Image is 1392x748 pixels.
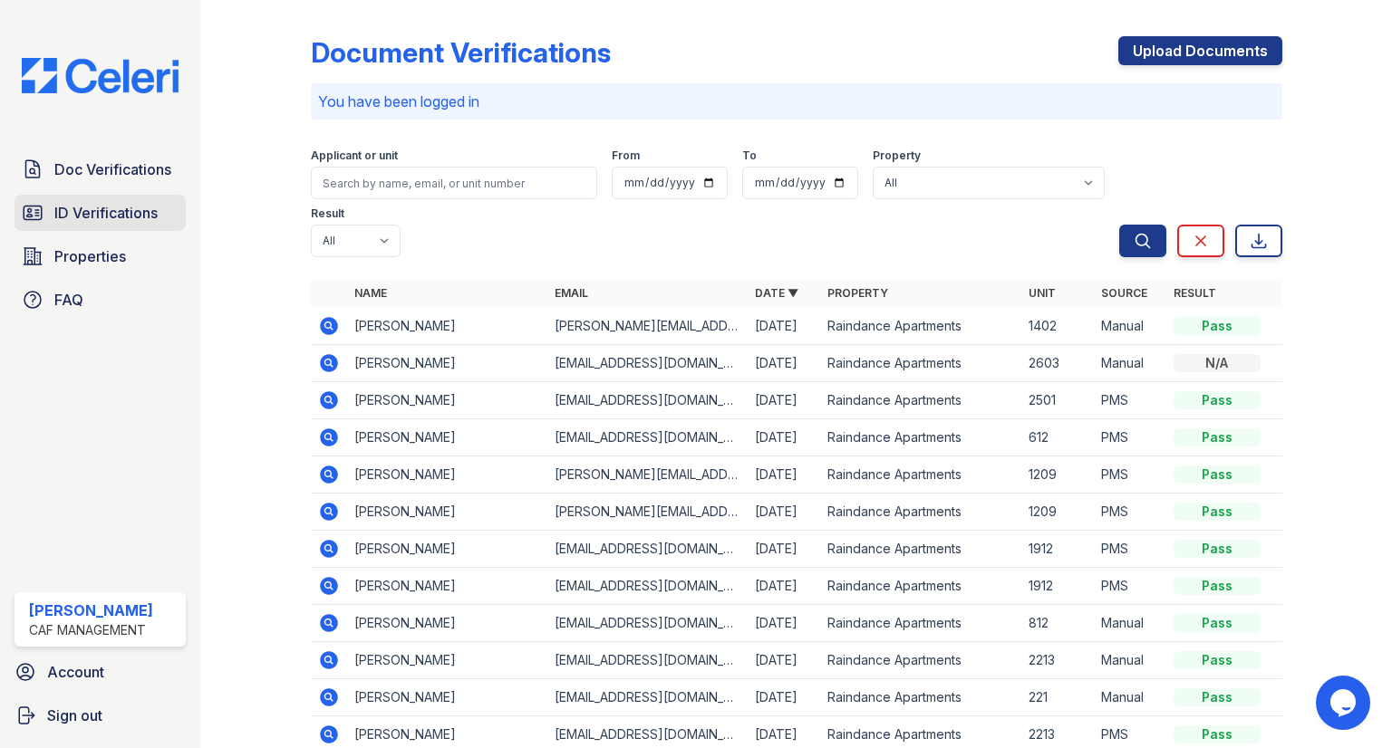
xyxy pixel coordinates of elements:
td: [EMAIL_ADDRESS][DOMAIN_NAME] [547,419,748,456]
td: PMS [1094,494,1166,531]
td: [PERSON_NAME] [347,679,547,716]
td: [PERSON_NAME] [347,531,547,568]
div: CAF Management [29,621,153,639]
td: Raindance Apartments [820,531,1020,568]
iframe: chat widget [1316,676,1374,730]
td: 1912 [1021,568,1094,605]
a: FAQ [14,282,186,318]
td: PMS [1094,568,1166,605]
td: [DATE] [748,531,820,568]
a: Doc Verifications [14,151,186,187]
td: Raindance Apartments [820,419,1020,456]
td: Manual [1094,642,1166,679]
td: [PERSON_NAME] [347,419,547,456]
td: [PERSON_NAME] [347,345,547,382]
div: Pass [1174,465,1261,484]
td: [DATE] [748,642,820,679]
td: [PERSON_NAME][EMAIL_ADDRESS][PERSON_NAME][PERSON_NAME][DOMAIN_NAME] [547,494,748,531]
td: [DATE] [748,382,820,419]
td: 612 [1021,419,1094,456]
a: Date ▼ [755,286,798,300]
td: [EMAIL_ADDRESS][DOMAIN_NAME] [547,679,748,716]
td: [EMAIL_ADDRESS][DOMAIN_NAME] [547,605,748,642]
td: [PERSON_NAME][EMAIL_ADDRESS][PERSON_NAME][DOMAIN_NAME] [547,456,748,494]
label: Applicant or unit [311,149,398,163]
a: Source [1101,286,1147,300]
td: Manual [1094,345,1166,382]
td: PMS [1094,382,1166,419]
td: Manual [1094,605,1166,642]
div: Pass [1174,391,1261,409]
td: [PERSON_NAME] [347,494,547,531]
td: Raindance Apartments [820,494,1020,531]
td: [PERSON_NAME] [347,456,547,494]
label: Result [311,206,344,221]
td: [DATE] [748,419,820,456]
td: [PERSON_NAME] [347,642,547,679]
div: Pass [1174,317,1261,335]
td: PMS [1094,531,1166,568]
td: 1209 [1021,494,1094,531]
a: Unit [1029,286,1056,300]
div: Pass [1174,540,1261,558]
td: Raindance Apartments [820,456,1020,494]
td: 2213 [1021,642,1094,679]
a: Upload Documents [1118,36,1282,65]
span: Doc Verifications [54,158,171,180]
td: 2603 [1021,345,1094,382]
td: PMS [1094,456,1166,494]
span: ID Verifications [54,202,158,224]
a: Property [827,286,888,300]
a: Sign out [7,697,193,734]
td: Raindance Apartments [820,382,1020,419]
input: Search by name, email, or unit number [311,167,597,199]
div: Pass [1174,614,1261,632]
a: Result [1174,286,1216,300]
td: PMS [1094,419,1166,456]
td: [DATE] [748,605,820,642]
td: Manual [1094,679,1166,716]
td: [EMAIL_ADDRESS][DOMAIN_NAME] [547,642,748,679]
td: [EMAIL_ADDRESS][DOMAIN_NAME] [547,568,748,605]
td: Raindance Apartments [820,345,1020,382]
td: 812 [1021,605,1094,642]
td: [DATE] [748,345,820,382]
td: Raindance Apartments [820,308,1020,345]
div: N/A [1174,354,1261,372]
label: Property [873,149,921,163]
div: Pass [1174,688,1261,706]
div: Pass [1174,428,1261,446]
td: 1912 [1021,531,1094,568]
td: [DATE] [748,456,820,494]
td: [PERSON_NAME] [347,568,547,605]
a: Properties [14,238,186,274]
td: [DATE] [748,568,820,605]
div: [PERSON_NAME] [29,599,153,621]
a: Name [354,286,387,300]
td: Raindance Apartments [820,605,1020,642]
td: [EMAIL_ADDRESS][DOMAIN_NAME] [547,531,748,568]
td: [DATE] [748,308,820,345]
td: 1402 [1021,308,1094,345]
div: Pass [1174,577,1261,595]
td: Manual [1094,308,1166,345]
label: From [612,149,640,163]
td: [PERSON_NAME][EMAIL_ADDRESS][DOMAIN_NAME] [547,308,748,345]
td: [EMAIL_ADDRESS][DOMAIN_NAME] [547,345,748,382]
td: [PERSON_NAME] [347,605,547,642]
span: Properties [54,245,126,267]
td: Raindance Apartments [820,679,1020,716]
td: [PERSON_NAME] [347,308,547,345]
a: Email [555,286,588,300]
td: Raindance Apartments [820,568,1020,605]
td: 221 [1021,679,1094,716]
div: Pass [1174,725,1261,743]
div: Document Verifications [311,36,611,69]
span: Sign out [47,705,102,726]
p: You have been logged in [318,91,1275,112]
span: Account [47,661,104,683]
td: 1209 [1021,456,1094,494]
img: CE_Logo_Blue-a8612792a0a2168367f1c8372b55b34899dd931a85d93a1a3d3e32e68fde9ad4.png [7,58,193,93]
td: [PERSON_NAME] [347,382,547,419]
